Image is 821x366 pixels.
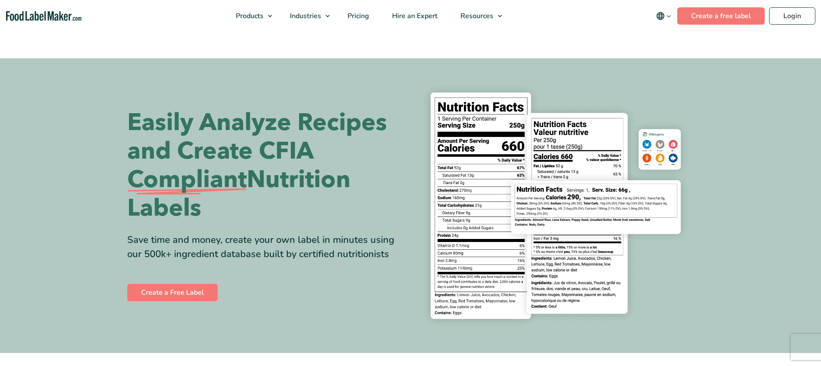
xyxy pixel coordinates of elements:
span: Compliant [127,165,247,194]
span: Resources [458,11,494,21]
div: Save time and money, create your own label in minutes using our 500k+ ingredient database built b... [127,233,404,261]
a: Login [769,7,815,25]
span: Pricing [345,11,370,21]
a: Create a Free Label [127,284,218,301]
a: Create a free label [677,7,765,25]
span: Hire an Expert [390,11,438,21]
span: Industries [287,11,322,21]
h1: Easily Analyze Recipes and Create CFIA Nutrition Labels [127,108,404,223]
span: Products [233,11,264,21]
